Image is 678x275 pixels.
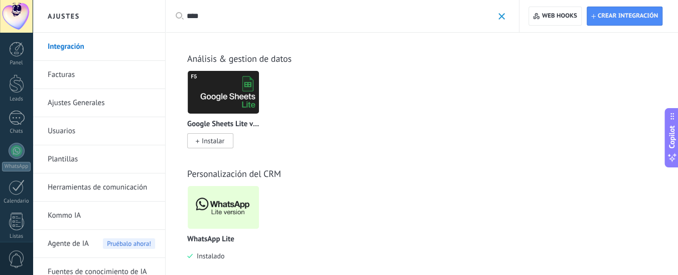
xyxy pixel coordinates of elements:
[188,183,259,232] img: logo_main.png
[598,12,658,20] span: Crear integración
[33,117,165,145] li: Usuarios
[2,162,31,171] div: WhatsApp
[48,89,155,117] a: Ajustes Generales
[48,230,89,258] span: Agente de IA
[48,61,155,89] a: Facturas
[2,60,31,66] div: Panel
[187,235,234,244] p: WhatsApp Lite
[667,125,677,148] span: Copilot
[193,251,224,260] span: Instalado
[187,70,267,160] div: Google Sheets Lite via Komanda F5
[48,145,155,173] a: Plantillas
[48,173,155,202] a: Herramientas de comunicación
[33,33,165,61] li: Integración
[202,136,224,145] span: Instalar
[2,233,31,240] div: Listas
[33,61,165,89] li: Facturas
[187,168,281,179] a: Personalización del CRM
[33,173,165,202] li: Herramientas de comunicación
[188,68,259,117] img: logo_main.png
[48,230,155,258] a: Agente de IA Pruébalo ahora!
[2,198,31,205] div: Calendario
[33,230,165,258] li: Agente de IA
[2,128,31,135] div: Chats
[187,120,259,129] p: Google Sheets Lite via Komanda F5
[33,202,165,230] li: Kommo IA
[33,145,165,173] li: Plantillas
[48,33,155,61] a: Integración
[48,117,155,145] a: Usuarios
[542,12,577,20] span: Web hooks
[33,89,165,117] li: Ajustes Generales
[103,238,155,249] span: Pruébalo ahora!
[48,202,155,230] a: Kommo IA
[587,7,662,26] button: Crear integración
[2,96,31,103] div: Leads
[528,7,581,26] button: Web hooks
[187,53,292,64] a: Análisis & gestion de datos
